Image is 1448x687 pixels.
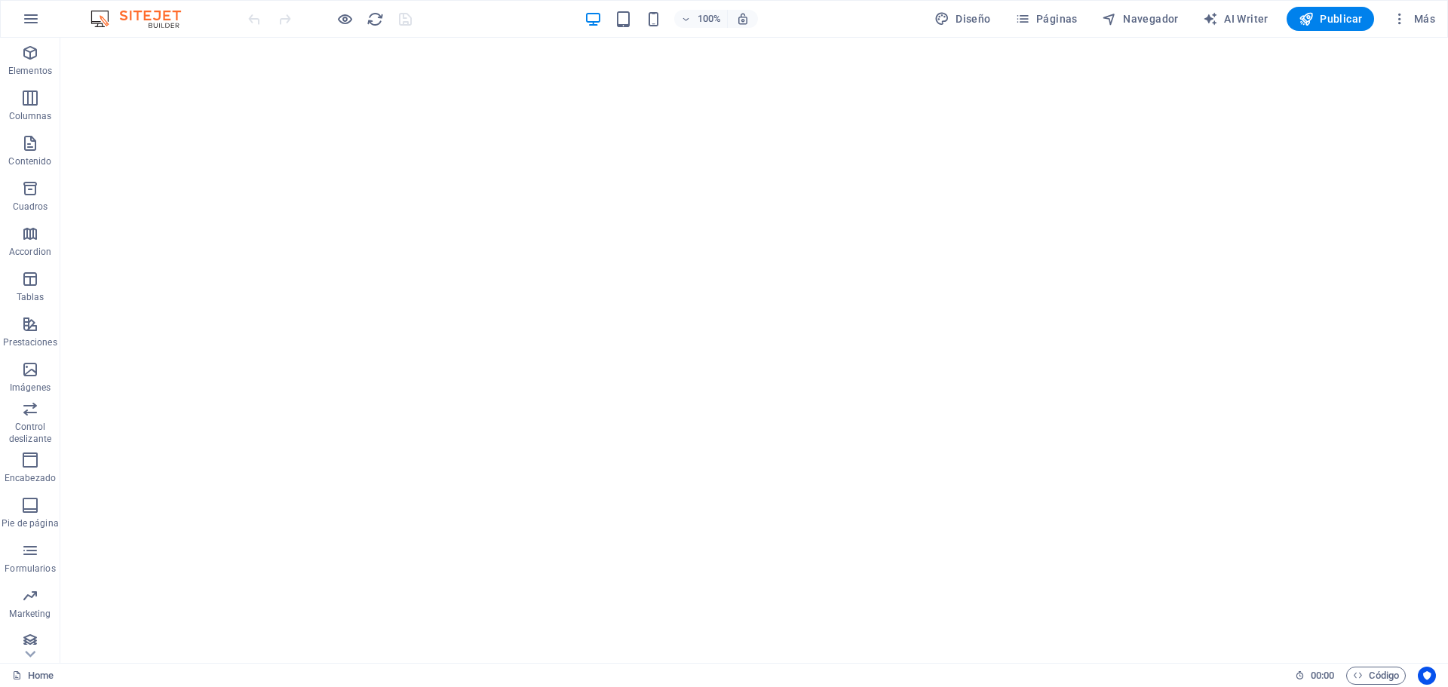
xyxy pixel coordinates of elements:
p: Accordion [9,246,51,258]
img: Editor Logo [87,10,200,28]
button: Usercentrics [1418,667,1436,685]
span: Diseño [934,11,991,26]
i: Al redimensionar, ajustar el nivel de zoom automáticamente para ajustarse al dispositivo elegido. [736,12,750,26]
h6: 100% [697,10,721,28]
span: AI Writer [1203,11,1269,26]
p: Formularios [5,563,55,575]
button: Diseño [928,7,997,31]
p: Tablas [17,291,44,303]
h6: Tiempo de la sesión [1295,667,1335,685]
div: Diseño (Ctrl+Alt+Y) [928,7,997,31]
span: Páginas [1015,11,1078,26]
p: Imágenes [10,382,51,394]
span: Publicar [1299,11,1363,26]
span: Más [1392,11,1435,26]
button: Navegador [1096,7,1185,31]
span: : [1321,670,1324,681]
i: Volver a cargar página [367,11,384,28]
button: Más [1386,7,1441,31]
p: Marketing [9,608,51,620]
p: Cuadros [13,201,48,213]
button: reload [366,10,384,28]
p: Columnas [9,110,52,122]
p: Prestaciones [3,336,57,348]
button: AI Writer [1197,7,1275,31]
button: Código [1346,667,1406,685]
span: 00 00 [1311,667,1334,685]
p: Pie de página [2,517,58,529]
p: Contenido [8,155,51,167]
button: Páginas [1009,7,1084,31]
button: Publicar [1287,7,1375,31]
button: Haz clic para salir del modo de previsualización y seguir editando [336,10,354,28]
a: Haz clic para cancelar la selección y doble clic para abrir páginas [12,667,54,685]
button: 100% [674,10,728,28]
span: Navegador [1102,11,1179,26]
p: Encabezado [5,472,56,484]
span: Código [1353,667,1399,685]
p: Elementos [8,65,52,77]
